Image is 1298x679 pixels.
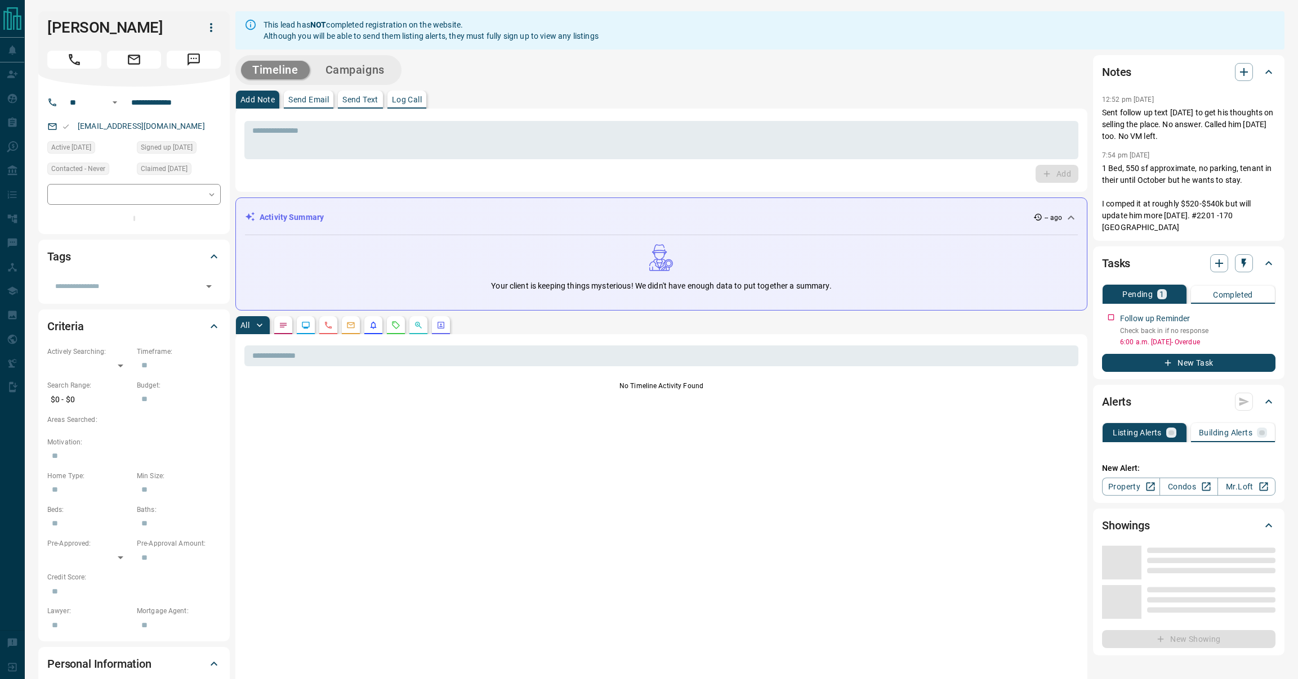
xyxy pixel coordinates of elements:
svg: Opportunities [414,321,423,330]
span: Email [107,51,161,69]
h2: Alerts [1102,393,1131,411]
p: 12:52 pm [DATE] [1102,96,1154,104]
div: Tags [47,243,221,270]
h2: Criteria [47,317,84,335]
p: Completed [1213,291,1253,299]
div: Activity Summary-- ago [245,207,1078,228]
p: Activity Summary [260,212,324,223]
p: Listing Alerts [1113,429,1162,437]
span: Message [167,51,221,69]
p: All [240,321,249,329]
h2: Notes [1102,63,1131,81]
p: Search Range: [47,380,131,390]
div: Tasks [1102,250,1275,277]
h2: Personal Information [47,655,151,673]
p: 1 Bed, 550 sf approximate, no parking, tenant in their until October but he wants to stay. I comp... [1102,163,1275,233]
svg: Email Valid [62,123,70,131]
svg: Lead Browsing Activity [301,321,310,330]
p: Home Type: [47,471,131,481]
div: Notes [1102,59,1275,86]
p: Motivation: [47,437,221,447]
div: Alerts [1102,388,1275,415]
div: Mon Aug 18 2025 [137,163,221,178]
svg: Notes [279,321,288,330]
span: Contacted - Never [51,163,105,174]
p: New Alert: [1102,462,1275,474]
svg: Emails [346,321,355,330]
p: Min Size: [137,471,221,481]
a: [EMAIL_ADDRESS][DOMAIN_NAME] [78,122,205,131]
p: Baths: [137,505,221,515]
p: Actively Searching: [47,347,131,357]
p: Log Call [392,96,422,104]
p: $0 - $0 [47,390,131,409]
p: 6:00 a.m. [DATE] - Overdue [1120,337,1275,347]
button: Open [108,96,122,109]
p: Pre-Approved: [47,538,131,548]
button: Campaigns [314,61,396,79]
p: Your client is keeping things mysterious! We didn't have enough data to put together a summary. [491,280,831,292]
p: Pending [1122,290,1153,298]
p: 7:54 pm [DATE] [1102,151,1150,159]
p: -- ago [1045,213,1062,223]
span: Active [DATE] [51,142,91,153]
svg: Listing Alerts [369,321,378,330]
div: Showings [1102,512,1275,539]
p: Pre-Approval Amount: [137,538,221,548]
a: Property [1102,478,1160,496]
div: This lead has completed registration on the website. Although you will be able to send them listi... [264,15,599,46]
p: Send Text [342,96,378,104]
h1: [PERSON_NAME] [47,19,185,37]
p: Credit Score: [47,572,221,582]
p: No Timeline Activity Found [244,381,1078,391]
a: Condos [1159,478,1217,496]
button: Open [201,278,217,294]
h2: Showings [1102,516,1150,534]
p: Beds: [47,505,131,515]
p: Areas Searched: [47,415,221,425]
svg: Calls [324,321,333,330]
p: 1 [1159,290,1164,298]
div: Personal Information [47,650,221,677]
button: Timeline [241,61,310,79]
p: Building Alerts [1199,429,1252,437]
span: Signed up [DATE] [141,142,193,153]
div: Mon Aug 18 2025 [137,141,221,157]
p: Timeframe: [137,347,221,357]
p: Add Note [240,96,275,104]
h2: Tasks [1102,254,1130,272]
button: New Task [1102,354,1275,372]
svg: Requests [391,321,400,330]
p: Lawyer: [47,606,131,616]
svg: Agent Actions [436,321,445,330]
p: Send Email [288,96,329,104]
p: Mortgage Agent: [137,606,221,616]
p: Budget: [137,380,221,390]
h2: Tags [47,248,70,266]
span: Call [47,51,101,69]
span: Claimed [DATE] [141,163,188,174]
p: Follow up Reminder [1120,313,1190,325]
div: Criteria [47,313,221,340]
strong: NOT [310,20,326,29]
div: Mon Aug 18 2025 [47,141,131,157]
a: Mr.Loft [1217,478,1275,496]
p: Check back in if no response [1120,326,1275,336]
p: Sent follow up text [DATE] to get his thoughts on selling the place. No answer. Called him [DATE]... [1102,107,1275,142]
